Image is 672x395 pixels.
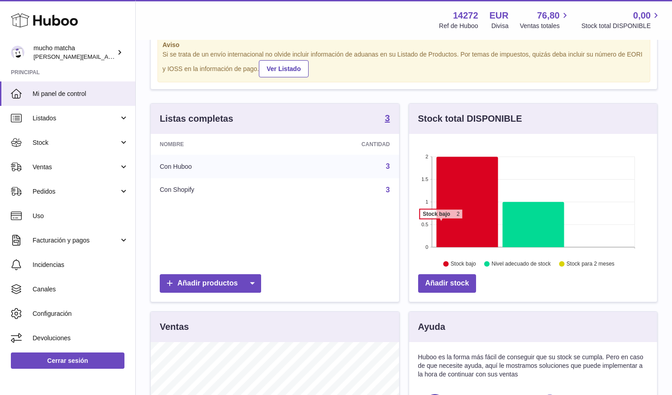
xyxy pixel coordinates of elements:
a: Cerrar sesión [11,352,124,369]
td: Con Shopify [151,178,282,202]
span: Stock total DISPONIBLE [581,22,661,30]
span: Canales [33,285,129,294]
text: 1 [425,199,428,205]
span: [PERSON_NAME][EMAIL_ADDRESS][DOMAIN_NAME] [33,53,181,60]
span: Pedidos [33,187,119,196]
p: Huboo es la forma más fácil de conseguir que su stock se cumpla. Pero en caso de que necesite ayu... [418,353,648,379]
text: Stock para 2 meses [567,261,615,267]
text: 1.5 [421,176,428,182]
span: Uso [33,212,129,220]
a: 3 [386,186,390,194]
a: 3 [386,162,390,170]
strong: EUR [490,10,509,22]
text: 0 [425,244,428,250]
img: irina.muchomatcha@gmail.com [11,46,24,59]
a: Añadir productos [160,274,261,293]
strong: 14272 [453,10,478,22]
strong: 3 [385,114,390,123]
div: Si se trata de un envío internacional no olvide incluir información de aduanas en su Listado de P... [162,50,645,77]
span: Facturación y pagos [33,236,119,245]
div: Divisa [491,22,509,30]
a: 3 [385,114,390,124]
div: Ref de Huboo [439,22,478,30]
a: 0,00 Stock total DISPONIBLE [581,10,661,30]
text: 2 [425,154,428,159]
text: 0.5 [421,222,428,227]
span: 0,00 [633,10,651,22]
h3: Ayuda [418,321,445,333]
tspan: 2 [456,211,459,217]
text: Stock bajo [450,261,476,267]
span: Listados [33,114,119,123]
a: 76,80 Ventas totales [520,10,570,30]
span: 76,80 [537,10,560,22]
span: Incidencias [33,261,129,269]
span: Ventas totales [520,22,570,30]
h3: Stock total DISPONIBLE [418,113,522,125]
span: Ventas [33,163,119,171]
td: Con Huboo [151,155,282,178]
div: mucho matcha [33,44,115,61]
span: Stock [33,138,119,147]
th: Nombre [151,134,282,155]
a: Añadir stock [418,274,477,293]
strong: Aviso [162,41,645,49]
span: Configuración [33,309,129,318]
text: Nivel adecuado de stock [491,261,551,267]
h3: Ventas [160,321,189,333]
span: Devoluciones [33,334,129,343]
tspan: Stock bajo [423,211,450,217]
h3: Listas completas [160,113,233,125]
span: Mi panel de control [33,90,129,98]
a: Ver Listado [259,60,308,77]
th: Cantidad [282,134,399,155]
